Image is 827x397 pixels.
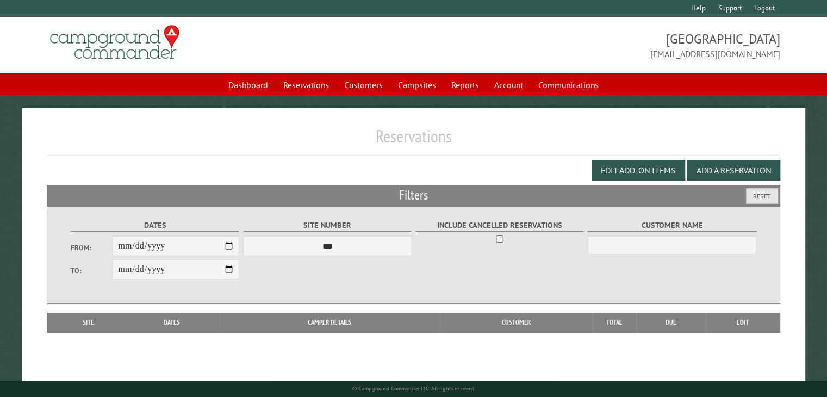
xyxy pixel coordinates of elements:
a: Reservations [277,75,335,95]
th: Dates [125,313,219,332]
button: Add a Reservation [687,160,780,181]
th: Total [593,313,636,332]
h1: Reservations [47,126,780,156]
label: Site Number [243,219,412,232]
th: Edit [706,313,780,332]
label: From: [71,243,113,253]
th: Due [636,313,706,332]
label: Customer Name [588,219,757,232]
a: Dashboard [222,75,275,95]
img: Campground Commander [47,21,183,64]
a: Reports [445,75,486,95]
a: Campsites [391,75,443,95]
h2: Filters [47,185,780,206]
a: Account [488,75,530,95]
label: Dates [71,219,240,232]
th: Customer [440,313,593,332]
label: Include Cancelled Reservations [415,219,585,232]
a: Communications [532,75,605,95]
small: © Campground Commander LLC. All rights reserved. [352,385,475,392]
a: Customers [338,75,389,95]
span: [GEOGRAPHIC_DATA] [EMAIL_ADDRESS][DOMAIN_NAME] [414,30,780,60]
button: Reset [746,188,778,204]
th: Camper Details [219,313,440,332]
label: To: [71,265,113,276]
th: Site [52,313,125,332]
button: Edit Add-on Items [592,160,685,181]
